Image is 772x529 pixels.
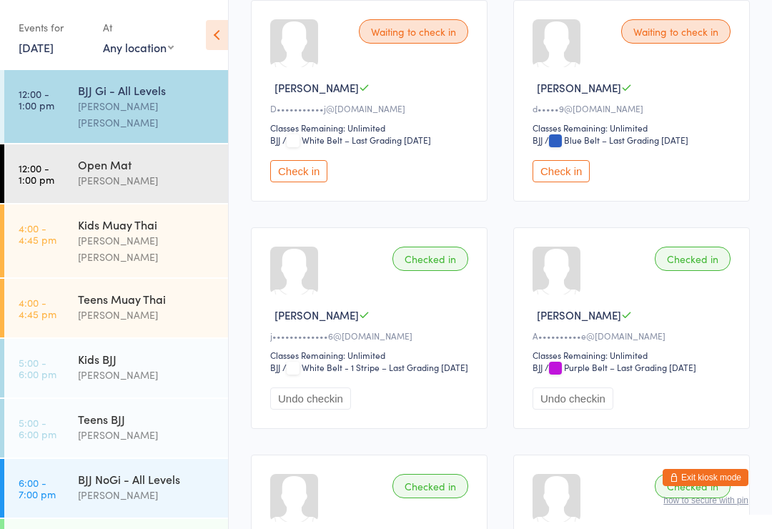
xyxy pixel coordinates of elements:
button: Exit kiosk mode [663,469,748,486]
div: Open Mat [78,157,216,172]
div: Events for [19,16,89,39]
a: 6:00 -7:00 pmBJJ NoGi - All Levels[PERSON_NAME] [4,459,228,518]
time: 5:00 - 6:00 pm [19,357,56,380]
div: Teens BJJ [78,411,216,427]
div: j•••••••••••••6@[DOMAIN_NAME] [270,330,472,342]
div: Teens Muay Thai [78,291,216,307]
div: [PERSON_NAME] [78,172,216,189]
a: 5:00 -6:00 pmKids BJJ[PERSON_NAME] [4,339,228,397]
button: Undo checkin [533,387,613,410]
span: / Blue Belt – Last Grading [DATE] [545,134,688,146]
div: BJJ Gi - All Levels [78,82,216,98]
a: 4:00 -4:45 pmKids Muay Thai[PERSON_NAME] [PERSON_NAME] [4,204,228,277]
time: 12:00 - 1:00 pm [19,162,54,185]
span: [PERSON_NAME] [537,307,621,322]
span: [PERSON_NAME] [274,307,359,322]
div: BJJ NoGi - All Levels [78,471,216,487]
a: 12:00 -1:00 pmBJJ Gi - All Levels[PERSON_NAME] [PERSON_NAME] [4,70,228,143]
a: [DATE] [19,39,54,55]
a: 12:00 -1:00 pmOpen Mat[PERSON_NAME] [4,144,228,203]
div: BJJ [533,361,543,373]
div: [PERSON_NAME] [78,367,216,383]
button: Undo checkin [270,387,351,410]
div: [PERSON_NAME] [PERSON_NAME] [78,232,216,265]
div: [PERSON_NAME] [PERSON_NAME] [78,98,216,131]
span: [PERSON_NAME] [274,80,359,95]
div: Classes Remaining: Unlimited [533,349,735,361]
div: [PERSON_NAME] [78,307,216,323]
span: / White Belt - 1 Stripe – Last Grading [DATE] [282,361,468,373]
div: BJJ [270,134,280,146]
time: 5:00 - 6:00 pm [19,417,56,440]
div: Classes Remaining: Unlimited [270,349,472,361]
div: Classes Remaining: Unlimited [270,122,472,134]
div: Kids BJJ [78,351,216,367]
div: At [103,16,174,39]
div: Checked in [655,247,731,271]
div: Any location [103,39,174,55]
button: Check in [533,160,590,182]
div: Classes Remaining: Unlimited [533,122,735,134]
div: Checked in [655,474,731,498]
div: Waiting to check in [359,19,468,44]
div: d•••••9@[DOMAIN_NAME] [533,102,735,114]
a: 5:00 -6:00 pmTeens BJJ[PERSON_NAME] [4,399,228,458]
span: / White Belt – Last Grading [DATE] [282,134,431,146]
span: [PERSON_NAME] [537,80,621,95]
span: / Purple Belt – Last Grading [DATE] [545,361,696,373]
div: Checked in [392,474,468,498]
div: A••••••••••e@[DOMAIN_NAME] [533,330,735,342]
time: 4:00 - 4:45 pm [19,297,56,320]
button: Check in [270,160,327,182]
div: BJJ [270,361,280,373]
div: [PERSON_NAME] [78,487,216,503]
time: 4:00 - 4:45 pm [19,222,56,245]
a: 4:00 -4:45 pmTeens Muay Thai[PERSON_NAME] [4,279,228,337]
div: BJJ [533,134,543,146]
div: Waiting to check in [621,19,731,44]
div: Kids Muay Thai [78,217,216,232]
div: [PERSON_NAME] [78,427,216,443]
time: 6:00 - 7:00 pm [19,477,56,500]
div: D•••••••••••j@[DOMAIN_NAME] [270,102,472,114]
button: how to secure with pin [663,495,748,505]
time: 12:00 - 1:00 pm [19,88,54,111]
div: Checked in [392,247,468,271]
